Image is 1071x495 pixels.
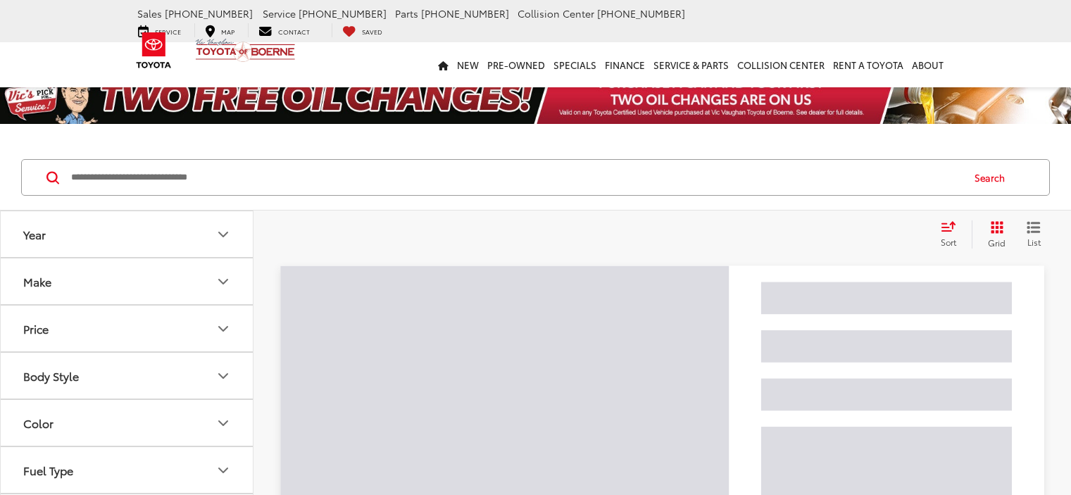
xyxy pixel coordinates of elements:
div: Color [215,415,232,432]
div: Make [215,273,232,290]
img: Toyota [127,27,180,73]
a: Specials [549,42,601,87]
button: MakeMake [1,258,254,304]
div: Fuel Type [23,463,73,477]
span: Collision Center [518,6,594,20]
button: Search [961,160,1025,195]
div: Year [215,226,232,243]
button: YearYear [1,211,254,257]
span: Parts [395,6,418,20]
button: PricePrice [1,306,254,351]
a: New [453,42,483,87]
div: Body Style [23,369,79,382]
span: List [1027,236,1041,248]
img: Vic Vaughan Toyota of Boerne [195,38,296,63]
a: Collision Center [733,42,829,87]
a: Service [127,23,192,37]
span: Saved [362,27,382,36]
a: My Saved Vehicles [332,23,393,37]
a: Rent a Toyota [829,42,908,87]
button: List View [1016,220,1051,249]
div: Body Style [215,368,232,384]
div: Price [215,320,232,337]
button: Fuel TypeFuel Type [1,447,254,493]
a: Home [434,42,453,87]
button: Body StyleBody Style [1,353,254,399]
span: [PHONE_NUMBER] [165,6,253,20]
div: Year [23,227,46,241]
a: Service & Parts: Opens in a new tab [649,42,733,87]
button: Select sort value [934,220,972,249]
div: Price [23,322,49,335]
button: Grid View [972,220,1016,249]
span: [PHONE_NUMBER] [299,6,387,20]
button: ColorColor [1,400,254,446]
a: About [908,42,948,87]
span: Service [263,6,296,20]
a: Pre-Owned [483,42,549,87]
a: Contact [248,23,320,37]
a: Map [194,23,245,37]
span: [PHONE_NUMBER] [421,6,509,20]
span: Grid [988,237,1006,249]
span: [PHONE_NUMBER] [597,6,685,20]
span: Sort [941,236,956,248]
div: Fuel Type [215,462,232,479]
input: Search by Make, Model, or Keyword [70,161,961,194]
div: Make [23,275,51,288]
div: Color [23,416,54,430]
span: Sales [137,6,162,20]
a: Finance [601,42,649,87]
